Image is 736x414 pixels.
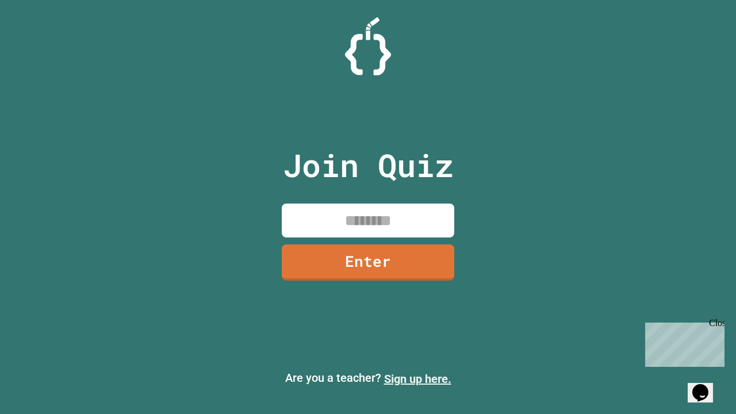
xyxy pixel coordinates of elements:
iframe: chat widget [641,318,724,367]
iframe: chat widget [688,368,724,402]
a: Enter [282,244,454,281]
p: Are you a teacher? [9,369,727,388]
img: Logo.svg [345,17,391,75]
p: Join Quiz [283,141,454,189]
a: Sign up here. [384,372,451,386]
div: Chat with us now!Close [5,5,79,73]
